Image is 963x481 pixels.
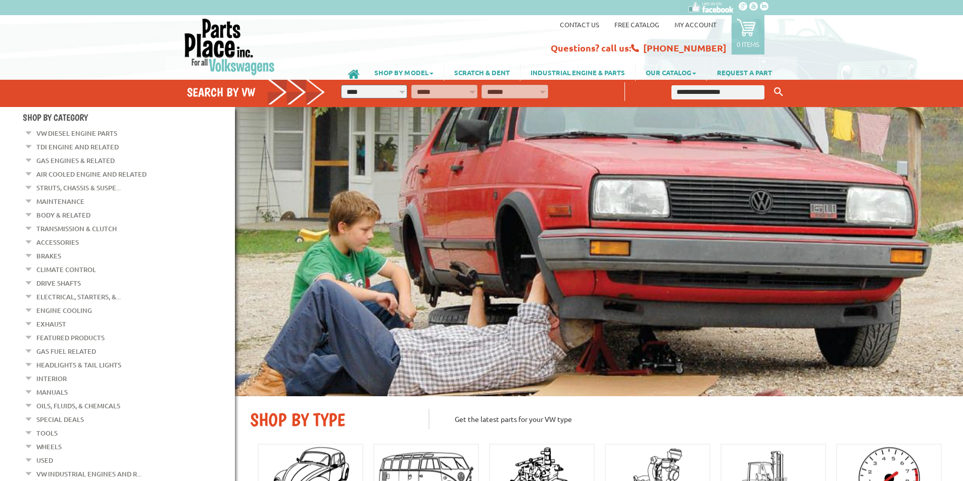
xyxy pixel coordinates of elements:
a: Air Cooled Engine and Related [36,168,147,181]
p: Get the latest parts for your VW type [428,409,948,429]
a: Wheels [36,440,62,453]
a: SHOP BY MODEL [364,64,444,81]
a: TDI Engine and Related [36,140,119,153]
a: Manuals [36,386,68,399]
a: Climate Control [36,263,96,276]
a: Special Deals [36,413,84,426]
a: Gas Fuel Related [36,345,96,358]
a: OUR CATALOG [636,64,706,81]
a: Interior [36,372,67,385]
a: Free Catalog [614,20,659,29]
a: Exhaust [36,317,66,331]
a: Oils, Fluids, & Chemicals [36,399,120,412]
a: Brakes [36,249,61,262]
a: Gas Engines & Related [36,154,115,167]
a: Accessories [36,236,79,249]
a: VW Industrial Engines and R... [36,467,141,480]
a: My Account [675,20,716,29]
img: Parts Place Inc! [183,18,276,76]
a: Struts, Chassis & Suspe... [36,181,121,194]
p: 0 items [737,40,759,48]
a: Electrical, Starters, &... [36,290,121,303]
a: Maintenance [36,195,84,208]
a: Body & Related [36,208,90,222]
a: Featured Products [36,331,105,344]
a: Contact us [560,20,599,29]
h4: Search by VW [187,85,325,99]
a: REQUEST A PART [707,64,782,81]
button: Keyword Search [771,84,786,100]
a: Tools [36,426,58,440]
a: Transmission & Clutch [36,222,117,235]
h2: SHOP BY TYPE [250,409,413,431]
a: Engine Cooling [36,304,92,317]
img: First slide [900x500] [235,107,963,396]
a: Drive Shafts [36,277,81,290]
a: INDUSTRIAL ENGINE & PARTS [520,64,635,81]
a: 0 items [732,15,764,55]
a: Headlights & Tail Lights [36,358,121,371]
a: VW Diesel Engine Parts [36,127,117,140]
h4: Shop By Category [23,112,235,123]
a: Used [36,454,53,467]
a: SCRATCH & DENT [444,64,520,81]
